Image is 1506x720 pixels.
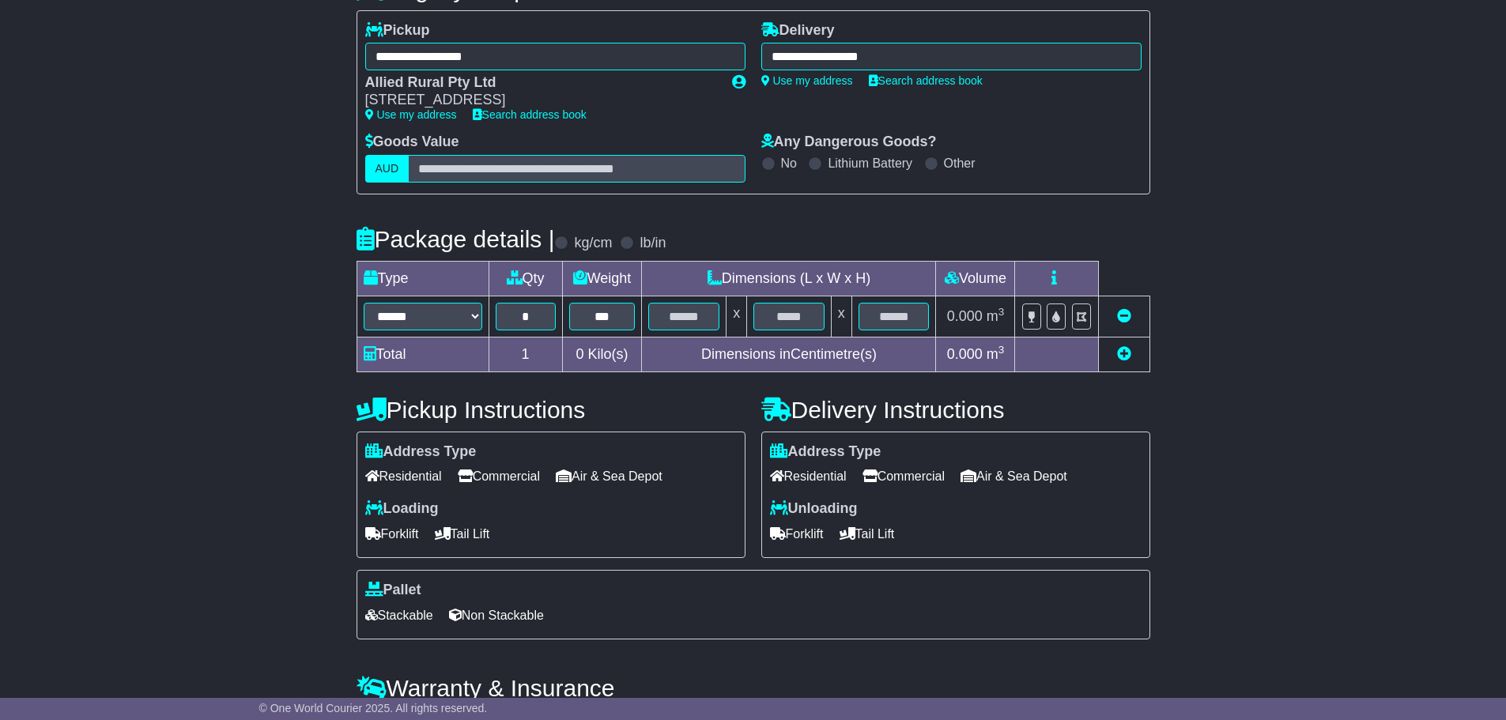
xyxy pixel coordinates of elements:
span: Air & Sea Depot [556,464,662,488]
span: Forklift [770,522,824,546]
span: Non Stackable [449,603,544,628]
label: Address Type [365,443,477,461]
td: Type [357,261,489,296]
a: Use my address [761,74,853,87]
td: Total [357,337,489,371]
td: Weight [562,261,642,296]
td: x [727,296,747,337]
span: Residential [365,464,442,488]
label: kg/cm [574,235,612,252]
span: 0.000 [947,346,983,362]
a: Add new item [1117,346,1131,362]
h4: Delivery Instructions [761,397,1150,423]
h4: Package details | [357,226,555,252]
a: Search address book [869,74,983,87]
td: Kilo(s) [562,337,642,371]
span: Commercial [862,464,945,488]
span: Residential [770,464,847,488]
label: Loading [365,500,439,518]
label: Delivery [761,22,835,40]
span: Commercial [458,464,540,488]
td: Dimensions (L x W x H) [642,261,936,296]
td: x [831,296,851,337]
sup: 3 [998,344,1005,356]
span: © One World Courier 2025. All rights reserved. [259,702,488,714]
span: Forklift [365,522,419,546]
a: Remove this item [1117,308,1131,324]
h4: Warranty & Insurance [357,675,1150,701]
label: Pallet [365,582,421,599]
h4: Pickup Instructions [357,397,745,423]
span: Tail Lift [435,522,490,546]
a: Use my address [365,108,457,121]
td: Volume [936,261,1015,296]
span: Tail Lift [840,522,895,546]
span: Stackable [365,603,433,628]
sup: 3 [998,306,1005,318]
label: Unloading [770,500,858,518]
label: Goods Value [365,134,459,151]
td: 1 [489,337,562,371]
div: Allied Rural Pty Ltd [365,74,716,92]
label: No [781,156,797,171]
label: Address Type [770,443,881,461]
label: Any Dangerous Goods? [761,134,937,151]
label: Pickup [365,22,430,40]
td: Qty [489,261,562,296]
label: Lithium Battery [828,156,912,171]
span: m [987,346,1005,362]
label: Other [944,156,976,171]
span: 0.000 [947,308,983,324]
span: Air & Sea Depot [961,464,1067,488]
a: Search address book [473,108,587,121]
td: Dimensions in Centimetre(s) [642,337,936,371]
span: m [987,308,1005,324]
span: 0 [576,346,583,362]
label: AUD [365,155,410,183]
label: lb/in [640,235,666,252]
div: [STREET_ADDRESS] [365,92,716,109]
